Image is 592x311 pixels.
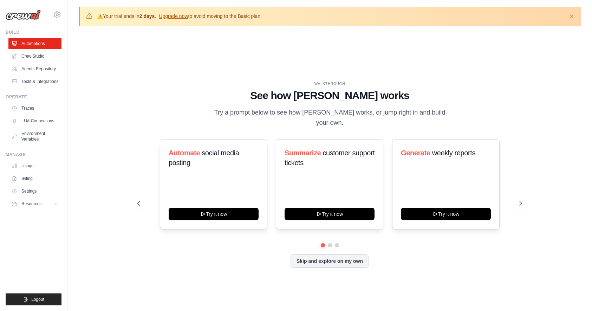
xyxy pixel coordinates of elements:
div: Build [6,30,61,35]
div: Operate [6,94,61,100]
h1: See how [PERSON_NAME] works [137,89,522,102]
a: Crew Studio [8,51,61,62]
button: Skip and explore on my own [291,254,369,268]
button: Resources [8,198,61,209]
img: Logo [6,9,41,20]
strong: ⚠️ [97,13,103,19]
span: social media posting [169,149,239,167]
span: Generate [401,149,430,157]
span: Resources [21,201,41,207]
button: Try it now [401,208,491,220]
a: Traces [8,103,61,114]
button: Try it now [169,208,259,220]
a: Billing [8,173,61,184]
a: Agents Repository [8,63,61,74]
div: WALKTHROUGH [137,81,522,86]
span: Logout [31,297,44,302]
a: Automations [8,38,61,49]
p: Try a prompt below to see how [PERSON_NAME] works, or jump right in and build your own. [212,108,448,128]
span: Automate [169,149,200,157]
a: Usage [8,160,61,171]
span: Summarize [285,149,321,157]
p: Your trial ends in . to avoid moving to the Basic plan. [97,13,262,20]
button: Try it now [285,208,375,220]
strong: 2 days [139,13,155,19]
button: Logout [6,293,61,305]
div: Manage [6,152,61,157]
span: customer support tickets [285,149,375,167]
a: Upgrade now [159,13,188,19]
a: Settings [8,186,61,197]
a: LLM Connections [8,115,61,127]
a: Environment Variables [8,128,61,145]
span: weekly reports [432,149,475,157]
a: Tools & Integrations [8,76,61,87]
